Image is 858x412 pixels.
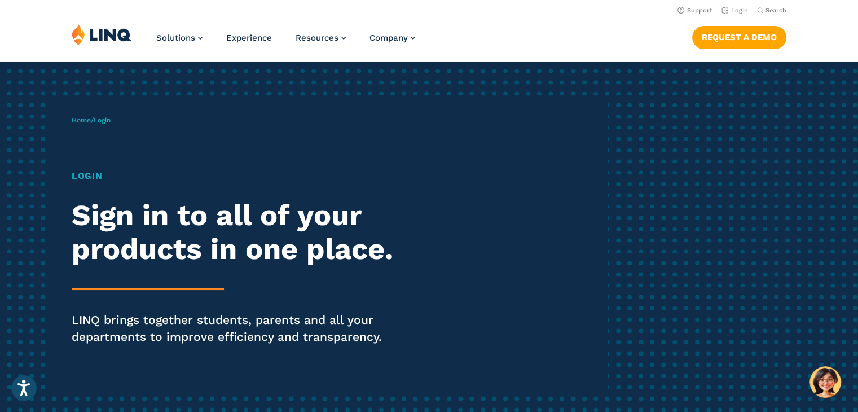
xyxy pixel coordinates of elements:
[72,199,402,266] h2: Sign in to all of your products in one place.
[72,312,402,345] p: LINQ brings together students, parents and all your departments to improve efficiency and transpa...
[677,7,712,14] a: Support
[721,7,748,14] a: Login
[72,169,402,183] h1: Login
[757,6,786,15] button: Open Search Bar
[809,366,841,398] button: Hello, have a question? Let’s chat.
[765,7,786,14] span: Search
[369,33,415,43] a: Company
[369,33,408,43] span: Company
[226,33,272,43] a: Experience
[296,33,338,43] span: Resources
[94,116,111,124] span: Login
[156,33,195,43] span: Solutions
[72,116,91,124] a: Home
[72,116,111,124] span: /
[156,33,203,43] a: Solutions
[296,33,346,43] a: Resources
[156,24,415,61] nav: Primary Navigation
[692,24,786,49] nav: Button Navigation
[692,26,786,49] a: Request a Demo
[72,24,131,45] img: LINQ | K‑12 Software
